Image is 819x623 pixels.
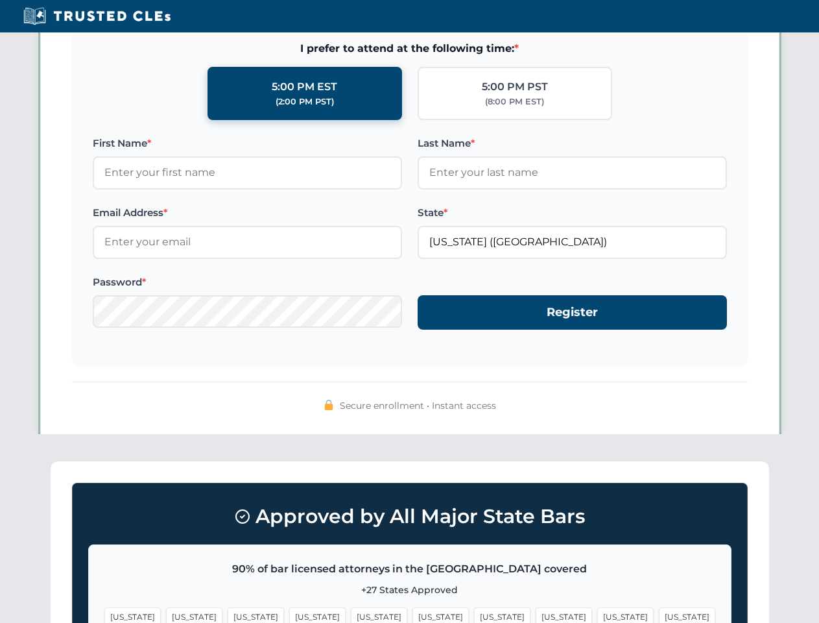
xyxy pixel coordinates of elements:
[19,6,174,26] img: Trusted CLEs
[418,226,727,258] input: Florida (FL)
[93,156,402,189] input: Enter your first name
[418,205,727,221] label: State
[485,95,544,108] div: (8:00 PM EST)
[272,79,337,95] div: 5:00 PM EST
[340,398,496,413] span: Secure enrollment • Instant access
[418,136,727,151] label: Last Name
[93,275,402,290] label: Password
[324,400,334,410] img: 🔒
[482,79,548,95] div: 5:00 PM PST
[276,95,334,108] div: (2:00 PM PST)
[93,205,402,221] label: Email Address
[93,40,727,57] span: I prefer to attend at the following time:
[104,583,715,597] p: +27 States Approved
[93,226,402,258] input: Enter your email
[104,561,715,578] p: 90% of bar licensed attorneys in the [GEOGRAPHIC_DATA] covered
[418,156,727,189] input: Enter your last name
[88,499,731,534] h3: Approved by All Major State Bars
[93,136,402,151] label: First Name
[418,295,727,330] button: Register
